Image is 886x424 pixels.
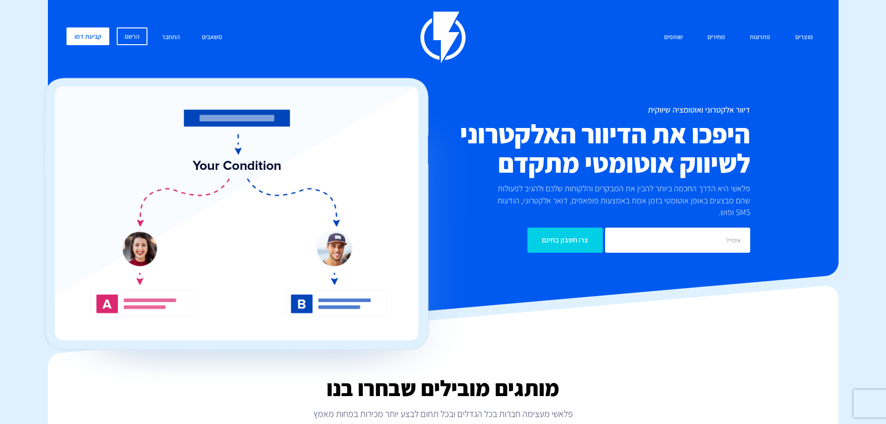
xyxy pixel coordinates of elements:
p: פלאשי מעצימה חברות בכל הגדלים ובכל תחום לבצע יותר מכירות בפחות מאמץ [48,407,839,420]
h2: היפכו את הדיוור האלקטרוני לשיווק אוטומטי מתקדם [387,119,750,178]
h2: מותגים מובילים שבחרו בנו [48,376,839,400]
input: אימייל [605,228,750,253]
a: שותפים [657,27,690,47]
a: התחבר [155,27,187,47]
p: פלאשי היא הדרך החכמה ביותר להבין את המבקרים והלקוחות שלכם ולהגיב לפעולות שהם מבצעים באופן אוטומטי... [481,182,750,218]
input: צרו חשבון בחינם [527,228,603,253]
a: מחירים [700,27,732,47]
a: מוצרים [788,27,820,47]
h1: דיוור אלקטרוני ואוטומציה שיווקית [387,105,750,114]
a: פתרונות [743,27,777,47]
a: משאבים [195,27,229,47]
a: קביעת דמו [67,27,109,45]
a: הרשם [117,27,147,45]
